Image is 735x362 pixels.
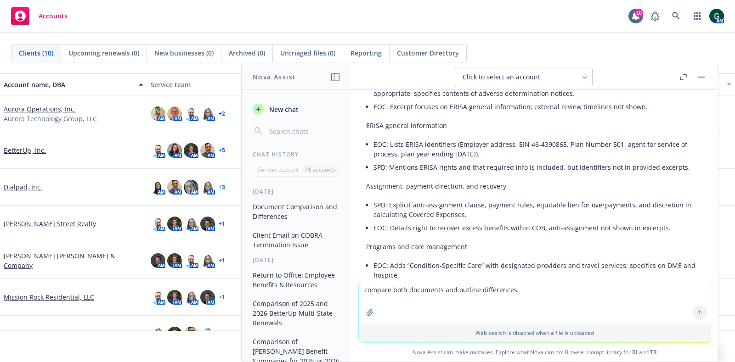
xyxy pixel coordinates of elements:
[39,12,68,20] span: Accounts
[200,217,215,231] img: photo
[4,182,42,192] a: Dialpad, Inc.
[200,143,215,158] img: photo
[249,296,344,330] button: Comparison of 2025 and 2026 BetterUp Multi-State Renewals
[184,290,198,305] img: photo
[229,48,265,58] span: Archived (0)
[184,253,198,268] img: photo
[373,259,703,282] li: EOC: Adds “Condition‑Specific Care” with designated providers and travel services; specifics on D...
[397,48,459,58] span: Customer Directory
[167,327,182,341] img: photo
[4,80,133,89] div: Account name, DBA
[19,48,53,58] span: Clients (10)
[4,219,96,228] a: [PERSON_NAME] Street Realty
[257,166,299,173] p: Current account
[373,161,703,174] li: SPD: Mentions ERISA rights and that required info is included, but identifiers not in provided ex...
[7,3,71,29] a: Accounts
[280,48,335,58] span: Untriaged files (0)
[167,253,182,268] img: photo
[184,217,198,231] img: photo
[366,242,703,251] p: Programs and care management
[151,327,165,341] img: photo
[373,198,703,221] li: SPD: Explicit anti‑assignment clause, payment rules, equitable lien for overpayments, and discret...
[219,221,225,227] a: + 1
[147,73,294,95] button: Service team
[667,7,685,25] a: Search
[68,48,139,58] span: Upcoming renewals (0)
[200,106,215,121] img: photo
[242,256,351,264] div: [DATE]
[200,327,215,341] img: photo
[688,7,707,25] a: Switch app
[373,138,703,161] li: EOC: Lists ERISA identifiers (Employer address, EIN 46‑4390865, Plan Number 501, agent for servic...
[219,148,225,153] a: + 5
[364,329,705,337] p: Web search is disabled when a file is uploaded
[267,105,299,114] span: New chat
[242,150,351,158] div: Chat History
[253,72,296,82] h1: Nova Assist
[219,184,225,190] a: + 3
[373,221,703,234] li: EOC: Details right to recover excess benefits within COB; anti‑assignment not shown in excerpts.
[455,68,593,86] button: Click to select an account
[267,125,340,138] input: Search chats
[632,348,638,356] a: BI
[151,106,165,121] img: photo
[4,251,143,270] a: [PERSON_NAME] [PERSON_NAME] & Company
[366,121,703,130] p: ERISA general information
[154,48,214,58] span: New businesses (0)
[200,253,215,268] img: photo
[151,253,165,268] img: photo
[151,217,165,231] img: photo
[151,180,165,195] img: photo
[219,258,225,263] a: + 1
[355,343,714,362] span: Nova Assist can make mistakes. Explore what Nova can do: Browse prompt library for and
[242,188,351,195] div: [DATE]
[249,101,344,117] button: New chat
[219,111,225,117] a: + 2
[184,106,198,121] img: photo
[184,143,198,158] img: photo
[184,327,198,341] img: photo
[249,199,344,224] button: Document Comparison and Differences
[151,143,165,158] img: photo
[200,180,215,195] img: photo
[4,114,97,123] span: Aurora Technology Group, LLC
[167,143,182,158] img: photo
[184,180,198,195] img: photo
[373,100,703,113] li: EOC: Excerpt focuses on ERISA general information; external review timelines not shown.
[200,290,215,305] img: photo
[249,228,344,252] button: Client Email on COBRA Termination Issue
[366,181,703,191] p: Assignment, payment direction, and recovery
[463,72,540,82] span: Click to select an account
[709,9,724,23] img: photo
[646,7,664,25] a: Report a Bug
[4,145,46,155] a: BetterUp, Inc.
[4,292,94,302] a: Mission Rock Residential, LLC
[219,295,225,300] a: + 1
[635,9,643,17] div: 10
[249,267,344,292] button: Return to Office: Employee Benefits & Resources
[4,329,50,339] a: Ncontracts LLC
[351,48,382,58] span: Reporting
[151,290,165,305] img: photo
[151,80,290,89] div: Service team
[167,217,182,231] img: photo
[167,180,182,195] img: photo
[4,104,76,114] a: Aurora Operations, Inc.
[167,106,182,121] img: photo
[650,348,657,356] a: TR
[305,166,336,173] p: All accounts
[167,290,182,305] img: photo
